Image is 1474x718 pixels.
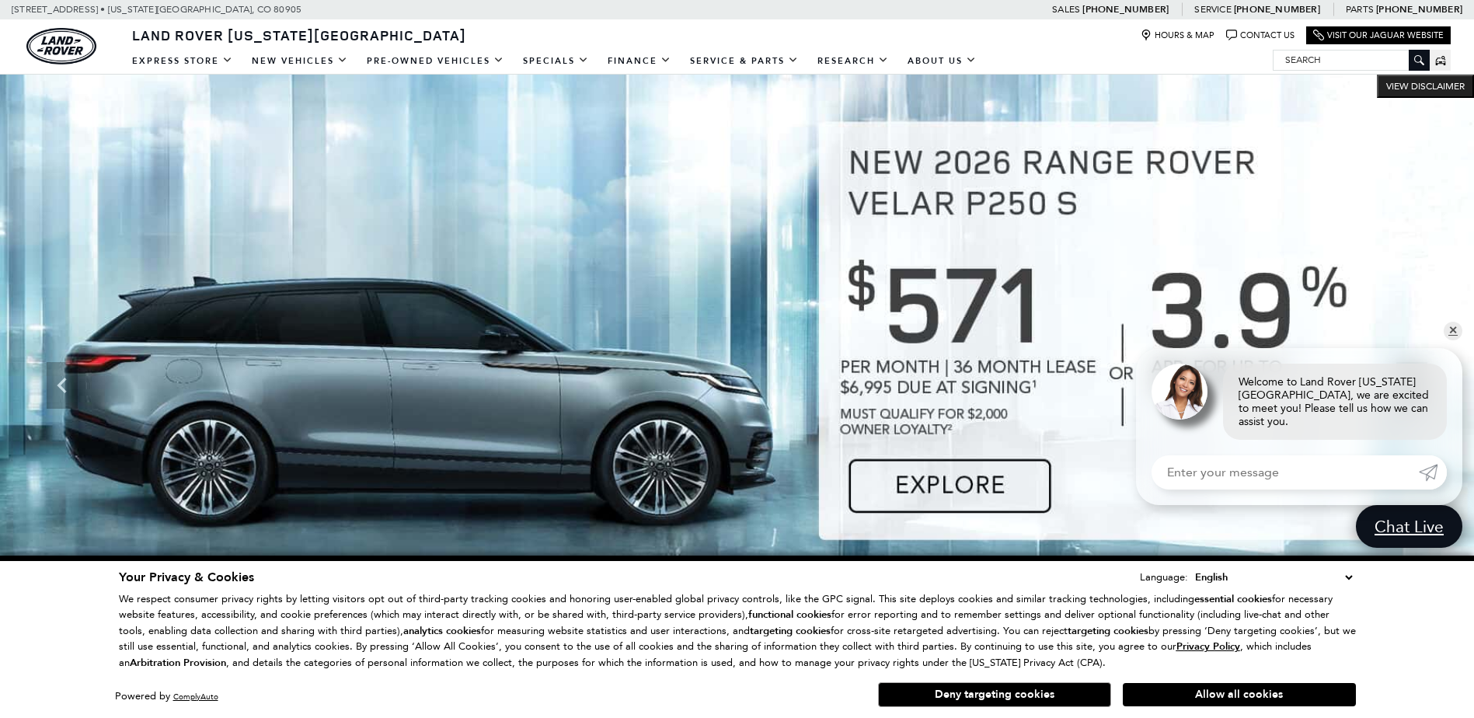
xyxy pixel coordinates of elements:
[130,656,226,670] strong: Arbitration Provision
[119,569,254,586] span: Your Privacy & Cookies
[1226,30,1295,41] a: Contact Us
[1346,4,1374,15] span: Parts
[123,47,242,75] a: EXPRESS STORE
[748,608,831,622] strong: functional cookies
[115,692,218,702] div: Powered by
[1191,569,1356,586] select: Language Select
[1194,4,1231,15] span: Service
[514,47,598,75] a: Specials
[878,682,1111,707] button: Deny targeting cookies
[1386,80,1465,92] span: VIEW DISCLAIMER
[1356,505,1462,548] a: Chat Live
[26,28,96,64] img: Land Rover
[750,624,831,638] strong: targeting cookies
[12,4,301,15] a: [STREET_ADDRESS] • [US_STATE][GEOGRAPHIC_DATA], CO 80905
[173,692,218,702] a: ComplyAuto
[1068,624,1148,638] strong: targeting cookies
[1152,364,1207,420] img: Agent profile photo
[1274,51,1429,69] input: Search
[1313,30,1444,41] a: Visit Our Jaguar Website
[1376,3,1462,16] a: [PHONE_NUMBER]
[1141,30,1214,41] a: Hours & Map
[1223,364,1447,440] div: Welcome to Land Rover [US_STATE][GEOGRAPHIC_DATA], we are excited to meet you! Please tell us how...
[808,47,898,75] a: Research
[898,47,986,75] a: About Us
[119,591,1356,671] p: We respect consumer privacy rights by letting visitors opt out of third-party tracking cookies an...
[26,28,96,64] a: land-rover
[403,624,481,638] strong: analytics cookies
[598,47,681,75] a: Finance
[1419,455,1447,490] a: Submit
[357,47,514,75] a: Pre-Owned Vehicles
[242,47,357,75] a: New Vehicles
[1140,572,1188,582] div: Language:
[1367,516,1451,537] span: Chat Live
[123,47,986,75] nav: Main Navigation
[47,362,78,409] div: Previous
[123,26,476,44] a: Land Rover [US_STATE][GEOGRAPHIC_DATA]
[132,26,466,44] span: Land Rover [US_STATE][GEOGRAPHIC_DATA]
[1082,3,1169,16] a: [PHONE_NUMBER]
[1194,592,1272,606] strong: essential cookies
[1152,455,1419,490] input: Enter your message
[1052,4,1080,15] span: Sales
[1176,640,1240,654] u: Privacy Policy
[681,47,808,75] a: Service & Parts
[1123,683,1356,706] button: Allow all cookies
[1234,3,1320,16] a: [PHONE_NUMBER]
